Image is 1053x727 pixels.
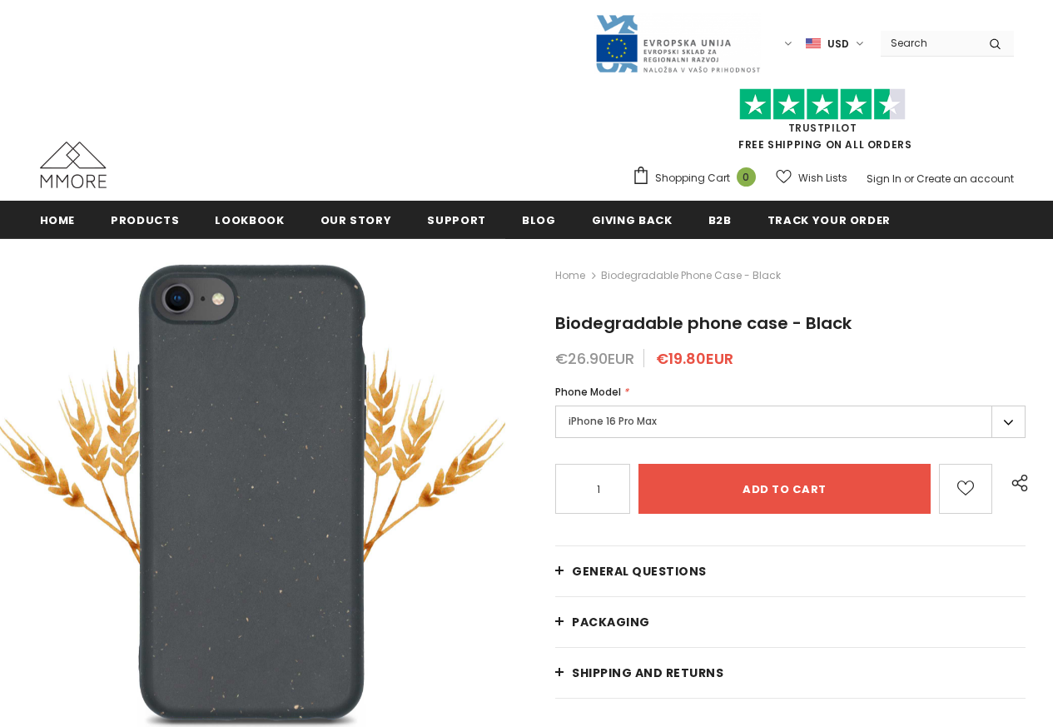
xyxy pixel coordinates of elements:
[555,406,1026,438] label: iPhone 16 Pro Max
[555,597,1026,647] a: PACKAGING
[827,36,849,52] span: USD
[555,266,585,286] a: Home
[572,665,723,681] span: Shipping and returns
[798,170,847,187] span: Wish Lists
[767,201,891,238] a: Track your order
[215,212,284,228] span: Lookbook
[522,201,556,238] a: Blog
[708,201,732,238] a: B2B
[40,212,76,228] span: Home
[632,166,764,191] a: Shopping Cart 0
[111,212,179,228] span: Products
[592,201,673,238] a: Giving back
[40,142,107,188] img: MMORE Cases
[592,212,673,228] span: Giving back
[708,212,732,228] span: B2B
[555,385,621,399] span: Phone Model
[656,348,733,369] span: €19.80EUR
[555,348,634,369] span: €26.90EUR
[111,201,179,238] a: Products
[601,266,781,286] span: Biodegradable phone case - Black
[737,167,756,187] span: 0
[594,36,761,50] a: Javni Razpis
[320,201,392,238] a: Our Story
[555,546,1026,596] a: General Questions
[916,172,1014,186] a: Create an account
[594,13,761,74] img: Javni Razpis
[776,163,847,192] a: Wish Lists
[867,172,902,186] a: Sign In
[427,212,486,228] span: support
[555,311,852,335] span: Biodegradable phone case - Black
[788,121,857,135] a: Trustpilot
[572,614,650,630] span: PACKAGING
[522,212,556,228] span: Blog
[881,31,976,55] input: Search Site
[904,172,914,186] span: or
[572,563,707,580] span: General Questions
[638,464,931,514] input: Add to cart
[655,170,730,187] span: Shopping Cart
[320,212,392,228] span: Our Story
[767,212,891,228] span: Track your order
[427,201,486,238] a: support
[40,201,76,238] a: Home
[215,201,284,238] a: Lookbook
[632,96,1014,152] span: FREE SHIPPING ON ALL ORDERS
[739,88,906,121] img: Trust Pilot Stars
[555,648,1026,698] a: Shipping and returns
[806,37,821,51] img: USD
